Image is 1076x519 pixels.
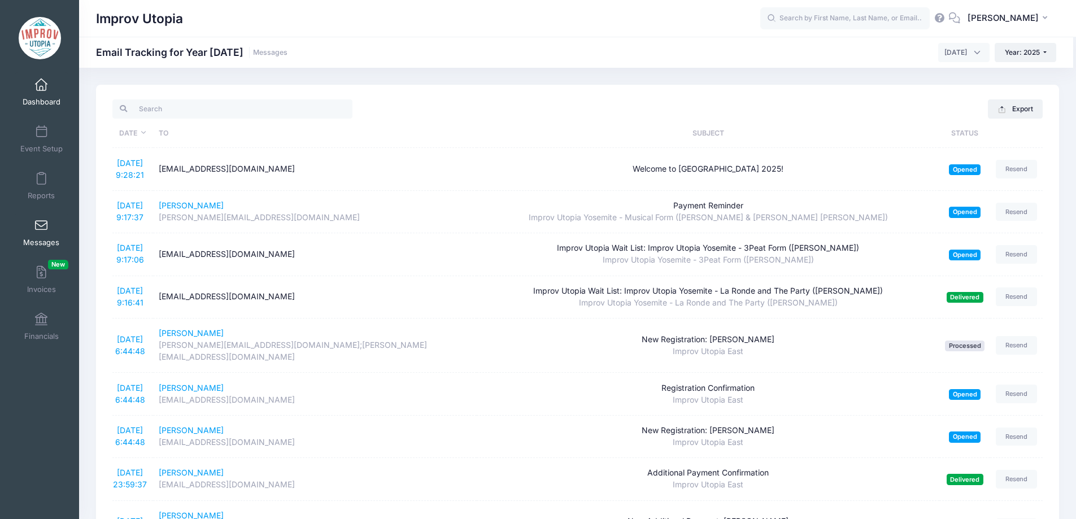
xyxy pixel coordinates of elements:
a: [PERSON_NAME][PERSON_NAME][EMAIL_ADDRESS][DOMAIN_NAME];[PERSON_NAME][EMAIL_ADDRESS][DOMAIN_NAME] [159,328,472,363]
a: Dashboard [15,72,68,112]
span: Opened [949,207,981,217]
a: Resend [996,336,1038,355]
a: Messages [15,213,68,252]
a: [DATE] 6:44:48 [115,334,145,356]
div: Improv Utopia Wait List: Improv Utopia Yosemite - 3Peat Form ([PERSON_NAME]) [482,242,934,254]
div: [EMAIL_ADDRESS][DOMAIN_NAME] [159,394,472,406]
th: To: activate to sort column ascending [153,119,477,148]
a: Resend [996,245,1038,264]
div: Improv Utopia Yosemite - 3Peat Form ([PERSON_NAME]) [482,254,934,266]
div: New Registration: [PERSON_NAME] [482,425,934,437]
span: Reports [28,191,55,200]
span: Financials [24,332,59,341]
h1: Email Tracking for Year [DATE] [96,46,287,58]
div: Improv Utopia East [482,437,934,448]
span: Dashboard [23,97,60,107]
th: Status: activate to sort column ascending [939,119,990,148]
span: Processed [945,341,984,351]
th: : activate to sort column ascending [990,119,1043,148]
div: [EMAIL_ADDRESS][DOMAIN_NAME] [159,291,472,303]
span: Year: 2025 [1005,48,1040,56]
span: Delivered [947,474,983,485]
div: [PERSON_NAME] [159,200,472,212]
a: Event Setup [15,119,68,159]
a: [PERSON_NAME][EMAIL_ADDRESS][DOMAIN_NAME] [159,467,472,491]
div: Improv Utopia East [482,346,934,357]
div: [PERSON_NAME] [159,467,472,479]
a: [DATE] 9:17:06 [116,243,144,264]
h1: Improv Utopia [96,6,183,32]
a: [PERSON_NAME][EMAIL_ADDRESS][DOMAIN_NAME] [159,382,472,406]
a: [DATE] 9:17:37 [116,200,143,222]
div: [EMAIL_ADDRESS][DOMAIN_NAME] [159,437,472,448]
a: Resend [996,428,1038,446]
a: [DATE] 23:59:37 [113,468,147,489]
a: Resend [996,470,1038,489]
div: Payment Reminder [482,200,934,212]
div: [EMAIL_ADDRESS][DOMAIN_NAME] [159,163,472,175]
a: Resend [996,385,1038,403]
span: Opened [949,250,981,260]
div: [EMAIL_ADDRESS][DOMAIN_NAME] [159,248,472,260]
div: [PERSON_NAME] [159,425,472,437]
div: Improv Utopia East [482,479,934,491]
a: Resend [996,160,1038,178]
span: Messages [23,238,59,247]
span: Delivered [947,292,983,303]
div: Improv Utopia Wait List: Improv Utopia Yosemite - La Ronde and The Party ([PERSON_NAME]) [482,285,934,297]
span: Event Setup [20,144,63,154]
div: Improv Utopia Yosemite - Musical Form ([PERSON_NAME] & [PERSON_NAME] [PERSON_NAME]) [482,212,934,224]
th: Date: activate to sort column ascending [112,119,153,148]
span: August 2025 [938,43,990,62]
a: [DATE] 6:44:48 [115,383,145,404]
span: Opened [949,431,981,442]
div: Registration Confirmation [482,382,934,394]
a: Messages [253,49,287,57]
div: [PERSON_NAME] [159,382,472,394]
a: [DATE] 9:28:21 [116,158,144,180]
div: [PERSON_NAME][EMAIL_ADDRESS][DOMAIN_NAME] [159,212,472,224]
span: [PERSON_NAME] [968,12,1039,24]
span: Opened [949,389,981,400]
div: [PERSON_NAME] [159,328,472,339]
a: Resend [996,203,1038,221]
div: Improv Utopia East [482,394,934,406]
div: New Registration: [PERSON_NAME] [482,334,934,346]
a: Reports [15,166,68,206]
a: [PERSON_NAME][PERSON_NAME][EMAIL_ADDRESS][DOMAIN_NAME] [159,200,472,224]
a: InvoicesNew [15,260,68,299]
span: Invoices [27,285,56,294]
div: Welcome to [GEOGRAPHIC_DATA] 2025! [482,163,934,175]
a: Financials [15,307,68,346]
input: Search by First Name, Last Name, or Email... [760,7,930,30]
a: [DATE] 6:44:48 [115,425,145,447]
input: Search [112,99,352,119]
a: [PERSON_NAME][EMAIL_ADDRESS][DOMAIN_NAME] [159,425,472,448]
span: August 2025 [944,47,967,58]
a: Resend [996,287,1038,306]
div: Additional Payment Confirmation [482,467,934,479]
div: Improv Utopia Yosemite - La Ronde and The Party ([PERSON_NAME]) [482,297,934,309]
th: Subject: activate to sort column ascending [477,119,939,148]
button: Export [988,99,1043,119]
span: New [48,260,68,269]
div: [EMAIL_ADDRESS][DOMAIN_NAME] [159,479,472,491]
button: [PERSON_NAME] [960,6,1059,32]
a: [DATE] 9:16:41 [117,286,143,307]
span: Opened [949,164,981,175]
div: [PERSON_NAME][EMAIL_ADDRESS][DOMAIN_NAME];[PERSON_NAME][EMAIL_ADDRESS][DOMAIN_NAME] [159,339,472,363]
button: Year: 2025 [995,43,1056,62]
img: Improv Utopia [19,17,61,59]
